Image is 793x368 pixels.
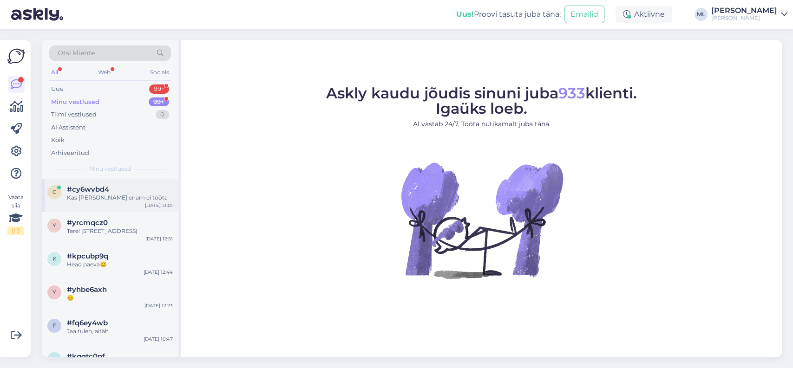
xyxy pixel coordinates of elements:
[51,110,97,119] div: Tiimi vestlused
[52,322,56,329] span: f
[51,123,85,132] div: AI Assistent
[711,7,787,22] a: [PERSON_NAME][PERSON_NAME]
[326,119,637,129] p: AI vastab 24/7. Tööta nutikamalt juba täna.
[695,8,708,21] div: ML
[558,84,585,102] span: 933
[51,84,63,94] div: Uus
[51,148,89,158] div: Arhiveeritud
[96,66,112,78] div: Web
[67,227,173,235] div: Tere! [STREET_ADDRESS]
[52,222,56,229] span: y
[456,10,474,19] b: Uus!
[398,136,565,303] img: No Chat active
[67,252,108,260] span: #kpcubp9q
[58,48,95,58] span: Otsi kliente
[67,294,173,302] div: 😊
[52,188,57,195] span: c
[456,9,561,20] div: Proovi tasuta juba täna:
[7,193,24,235] div: Vaata siia
[7,47,25,65] img: Askly Logo
[67,352,105,361] span: #kqqtc0nf
[67,319,108,327] span: #fq6ey4wb
[52,255,57,262] span: k
[51,136,65,145] div: Kõik
[67,185,109,194] span: #cy6wvbd4
[326,84,637,117] span: Askly kaudu jõudis sinuni juba klienti. Igaüks loeb.
[52,289,56,296] span: y
[711,14,777,22] div: [PERSON_NAME]
[145,235,173,242] div: [DATE] 12:51
[149,97,169,107] div: 99+
[67,285,107,294] span: #yhbe6axh
[89,165,131,173] span: Minu vestlused
[144,269,173,276] div: [DATE] 12:44
[145,202,173,209] div: [DATE] 13:01
[144,302,173,309] div: [DATE] 12:23
[51,97,99,107] div: Minu vestlused
[52,355,57,362] span: k
[711,7,777,14] div: [PERSON_NAME]
[616,6,672,23] div: Aktiivne
[67,260,173,269] div: Head päeva😊
[49,66,60,78] div: All
[144,336,173,342] div: [DATE] 10:47
[564,6,604,23] button: Emailid
[148,66,171,78] div: Socials
[156,110,169,119] div: 0
[67,219,108,227] span: #yrcmqcz0
[67,194,173,202] div: Kas [PERSON_NAME] enam ei tööta
[67,327,173,336] div: Jaa tulen, aitäh
[7,226,24,235] div: 1 / 3
[149,84,169,94] div: 99+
